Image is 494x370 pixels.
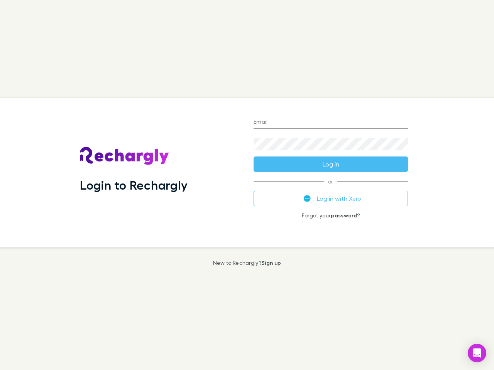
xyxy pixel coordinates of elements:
img: Xero's logo [304,195,311,202]
span: or [254,181,408,182]
button: Log in [254,156,408,172]
p: New to Rechargly? [213,260,281,266]
a: password [331,212,357,219]
img: Rechargly's Logo [80,147,169,165]
h1: Login to Rechargly [80,178,188,192]
p: Forgot your ? [254,212,408,219]
div: Open Intercom Messenger [468,344,486,362]
button: Log in with Xero [254,191,408,206]
a: Sign up [261,259,281,266]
